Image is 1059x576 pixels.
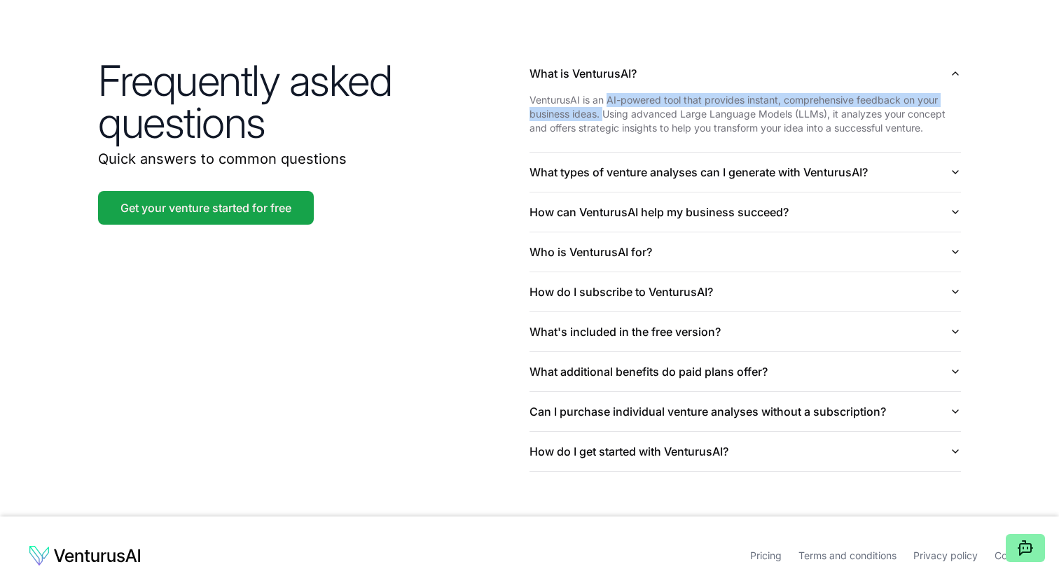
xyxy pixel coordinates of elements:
[98,59,529,143] h2: Frequently asked questions
[98,149,529,169] p: Quick answers to common questions
[28,545,141,567] img: logo
[529,392,961,431] button: Can I purchase individual venture analyses without a subscription?
[913,549,978,561] a: Privacy policy
[98,191,314,225] a: Get your venture started for free
[798,549,897,561] a: Terms and conditions
[529,192,961,232] button: How can VenturusAI help my business succeed?
[529,93,961,152] div: What is VenturusAI?
[529,312,961,351] button: What's included in the free version?
[529,432,961,471] button: How do I get started with VenturusAI?
[529,352,961,391] button: What additional benefits do paid plans offer?
[529,54,961,93] button: What is VenturusAI?
[750,549,782,561] a: Pricing
[529,232,961,272] button: Who is VenturusAI for?
[529,272,961,311] button: How do I subscribe to VenturusAI?
[529,93,961,135] p: VenturusAI is an AI-powered tool that provides instant, comprehensive feedback on your business i...
[529,153,961,192] button: What types of venture analyses can I generate with VenturusAI?
[995,549,1031,561] a: Contact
